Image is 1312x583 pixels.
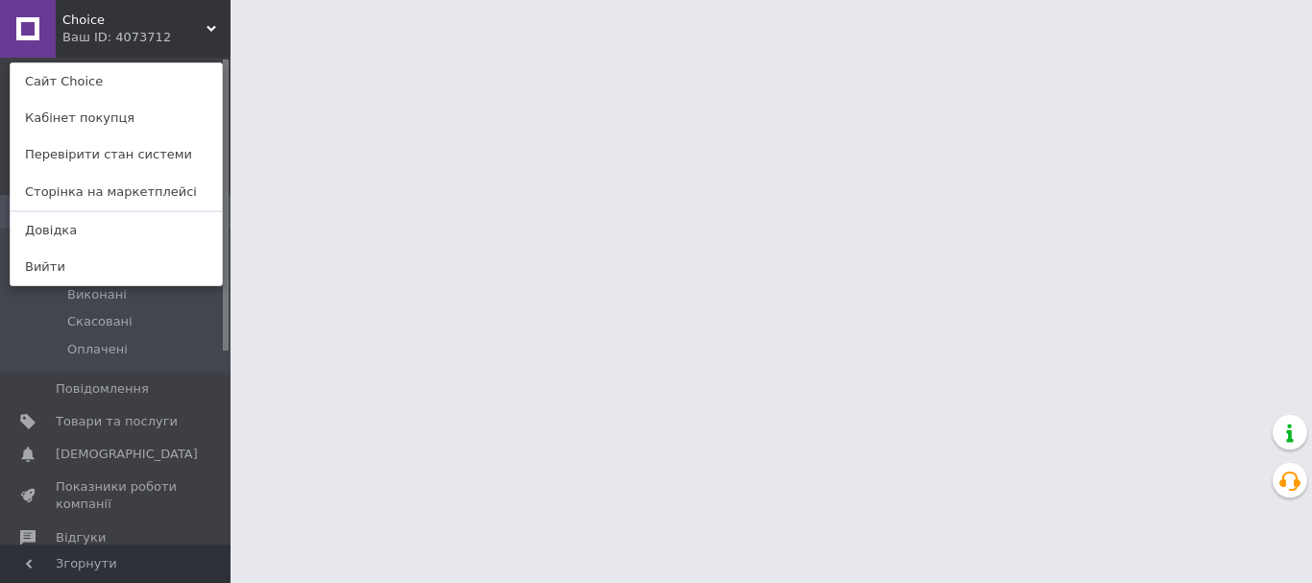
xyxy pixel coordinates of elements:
[11,63,222,100] a: Сайт Choice
[56,446,198,463] span: [DEMOGRAPHIC_DATA]
[62,12,207,29] span: Choice
[67,341,128,358] span: Оплачені
[56,478,178,513] span: Показники роботи компанії
[62,29,143,46] div: Ваш ID: 4073712
[56,529,106,547] span: Відгуки
[67,313,133,330] span: Скасовані
[11,100,222,136] a: Кабінет покупця
[67,286,127,304] span: Виконані
[11,136,222,173] a: Перевірити стан системи
[11,249,222,285] a: Вийти
[56,380,149,398] span: Повідомлення
[11,212,222,249] a: Довідка
[11,174,222,210] a: Сторінка на маркетплейсі
[56,413,178,430] span: Товари та послуги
